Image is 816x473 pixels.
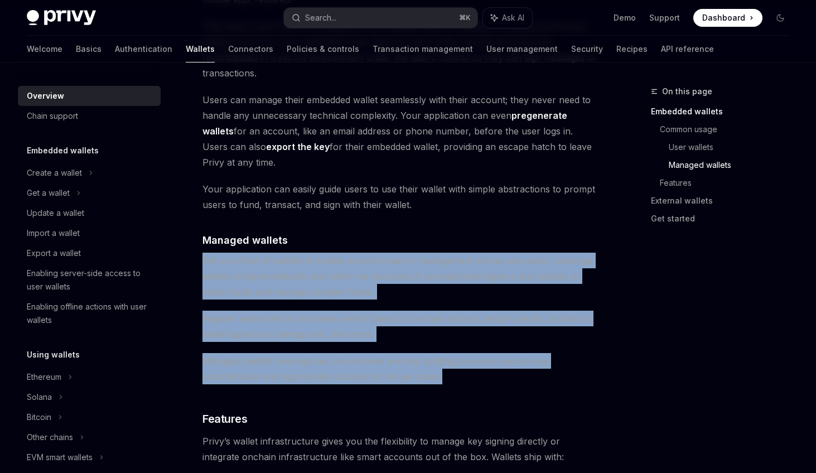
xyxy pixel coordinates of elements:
a: export the key [266,141,330,153]
div: Enabling offline actions with user wallets [27,300,154,327]
a: Enabling offline actions with user wallets [18,297,161,330]
a: Features [660,174,798,192]
span: Register webhooks to automate events based on onchain actions, assign specific policies to wallet... [202,311,600,342]
a: Dashboard [693,9,762,27]
div: Solana [27,390,52,404]
span: On this page [662,85,712,98]
div: Other chains [27,431,73,444]
div: Import a wallet [27,226,80,240]
span: Users can manage their embedded wallet seamlessly with their account; they never need to handle a... [202,92,600,170]
div: Overview [27,89,64,103]
a: Get started [651,210,798,228]
a: Demo [614,12,636,23]
a: Transaction management [373,36,473,62]
a: Chain support [18,106,161,126]
span: Your application can easily guide users to use their wallet with simple abstractions to prompt us... [202,181,600,213]
span: Features [202,411,247,427]
div: Update a wallet [27,206,84,220]
span: Managed wallets [202,233,288,248]
a: Embedded wallets [651,103,798,120]
div: Enabling server-side access to user wallets [27,267,154,293]
span: Ask AI [502,12,524,23]
a: Welcome [27,36,62,62]
a: Connectors [228,36,273,62]
a: External wallets [651,192,798,210]
a: Security [571,36,603,62]
a: Wallets [186,36,215,62]
a: API reference [661,36,714,62]
a: Support [649,12,680,23]
div: Ethereum [27,370,61,384]
div: Search... [305,11,336,25]
a: User management [486,36,558,62]
a: Update a wallet [18,203,161,223]
span: Privy’s wallet infrastructure gives you the flexibility to manage key signing directly or integra... [202,433,600,465]
a: Import a wallet [18,223,161,243]
button: Toggle dark mode [771,9,789,27]
span: Set up a fleet of wallets to enable secure treasury management across use cases. Leverage wallets... [202,253,600,300]
a: Common usage [660,120,798,138]
div: Chain support [27,109,78,123]
h5: Using wallets [27,348,80,361]
div: Get a wallet [27,186,70,200]
h5: Embedded wallets [27,144,99,157]
span: Dashboard [702,12,745,23]
div: EVM smart wallets [27,451,93,464]
img: dark logo [27,10,96,26]
div: Create a wallet [27,166,82,180]
a: Recipes [616,36,648,62]
a: User wallets [669,138,798,156]
button: Ask AI [483,8,532,28]
span: Managed wallets leverage secure enclaves and key splitting to ensure secure key reconstitution an... [202,353,600,384]
a: Overview [18,86,161,106]
a: Enabling server-side access to user wallets [18,263,161,297]
a: Export a wallet [18,243,161,263]
a: Authentication [115,36,172,62]
a: Managed wallets [669,156,798,174]
div: Bitcoin [27,411,51,424]
button: Search...⌘K [284,8,477,28]
span: ⌘ K [459,13,471,22]
div: Export a wallet [27,247,81,260]
a: Basics [76,36,102,62]
a: Policies & controls [287,36,359,62]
